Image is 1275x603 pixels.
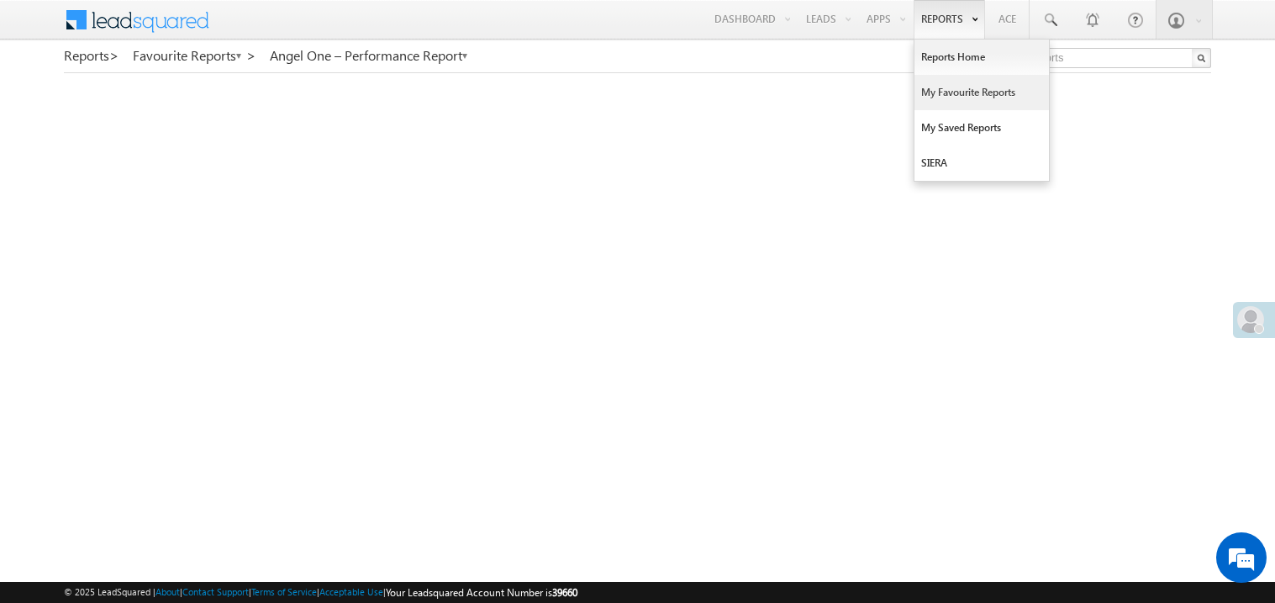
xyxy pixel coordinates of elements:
a: Reports> [64,48,119,63]
a: Acceptable Use [319,586,383,597]
img: d_60004797649_company_0_60004797649 [29,88,71,110]
a: Reports Home [914,40,1049,75]
span: Your Leadsquared Account Number is [386,586,577,599]
span: 39660 [552,586,577,599]
a: Terms of Service [251,586,317,597]
a: My Saved Reports [914,110,1049,145]
a: About [155,586,180,597]
a: Angel One – Performance Report [270,48,469,63]
a: SIERA [914,145,1049,181]
div: Minimize live chat window [276,8,316,49]
a: My Favourite Reports [914,75,1049,110]
span: © 2025 LeadSquared | | | | | [64,584,577,600]
input: Search Reports [983,48,1211,68]
a: Favourite Reports > [133,48,256,63]
div: Chat with us now [87,88,282,110]
span: > [246,45,256,65]
span: > [109,45,119,65]
a: Contact Support [182,586,249,597]
textarea: Type your message and hit 'Enter' [22,156,307,459]
em: Start Chat [229,473,305,495]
